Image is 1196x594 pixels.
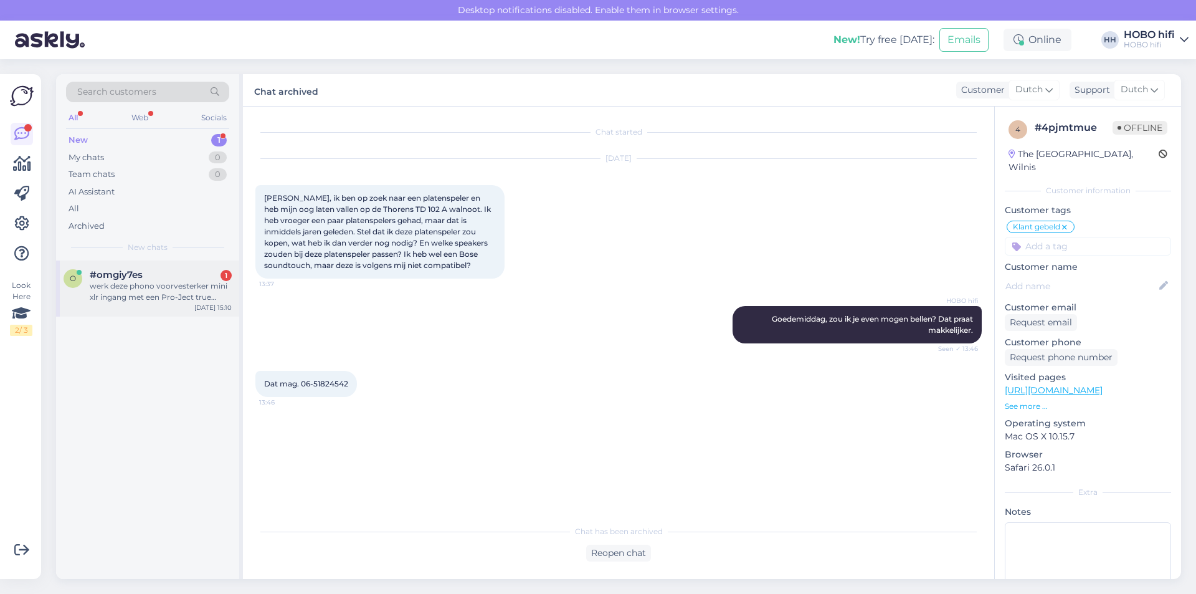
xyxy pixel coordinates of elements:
[1015,83,1043,97] span: Dutch
[1013,223,1060,231] span: Klant gebeld
[1101,31,1119,49] div: HH
[586,545,651,562] div: Reopen chat
[129,110,151,126] div: Web
[1124,30,1189,50] a: HOBO hifiHOBO hifi
[69,168,115,181] div: Team chats
[1005,505,1171,519] p: Notes
[1005,336,1171,349] p: Customer phone
[1005,448,1171,461] p: Browser
[194,303,232,312] div: [DATE] 15:10
[1113,121,1167,135] span: Offline
[1005,314,1077,331] div: Request email
[1035,120,1113,135] div: # 4pjmtmue
[70,274,76,283] span: o
[10,84,34,108] img: Askly Logo
[1005,261,1171,274] p: Customer name
[255,153,982,164] div: [DATE]
[939,28,989,52] button: Emails
[1005,430,1171,443] p: Mac OS X 10.15.7
[69,134,88,146] div: New
[1005,461,1171,474] p: Safari 26.0.1
[1005,417,1171,430] p: Operating system
[1005,279,1157,293] input: Add name
[1005,401,1171,412] p: See more ...
[10,280,32,336] div: Look Here
[211,134,227,146] div: 1
[1005,349,1118,366] div: Request phone number
[1005,301,1171,314] p: Customer email
[69,186,115,198] div: AI Assistant
[77,85,156,98] span: Search customers
[199,110,229,126] div: Socials
[575,526,663,537] span: Chat has been archived
[1005,371,1171,384] p: Visited pages
[264,379,348,388] span: Dat mag. 06-51824542
[259,398,306,407] span: 13:46
[833,34,860,46] b: New!
[1004,29,1071,51] div: Online
[1121,83,1148,97] span: Dutch
[1005,487,1171,498] div: Extra
[69,220,105,232] div: Archived
[264,193,493,270] span: [PERSON_NAME], ik ben op zoek naar een platenspeler en heb mijn oog laten vallen op de Thorens TD...
[254,82,318,98] label: Chat archived
[1070,84,1110,97] div: Support
[1124,40,1175,50] div: HOBO hifi
[69,151,104,164] div: My chats
[1005,237,1171,256] input: Add a tag
[209,151,227,164] div: 0
[90,280,232,303] div: werk deze phono voorvesterker mini xlr ingang met een Pro-Ject true balanced platenspeler uitgang ?
[1124,30,1175,40] div: HOBO hifi
[209,168,227,181] div: 0
[69,203,79,215] div: All
[772,314,975,335] span: Goedemiddag, zou ik je even mogen bellen? Dat praat makkelijker.
[833,32,934,47] div: Try free [DATE]:
[931,344,978,353] span: Seen ✓ 13:46
[1005,185,1171,196] div: Customer information
[1015,125,1020,134] span: 4
[1005,204,1171,217] p: Customer tags
[221,270,232,281] div: 1
[255,127,982,138] div: Chat started
[66,110,80,126] div: All
[931,296,978,305] span: HOBO hifi
[1009,148,1159,174] div: The [GEOGRAPHIC_DATA], Wilnis
[90,269,143,280] span: #omgiy7es
[956,84,1005,97] div: Customer
[1005,385,1103,396] a: [URL][DOMAIN_NAME]
[10,325,32,336] div: 2 / 3
[128,242,168,253] span: New chats
[259,279,306,289] span: 13:37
